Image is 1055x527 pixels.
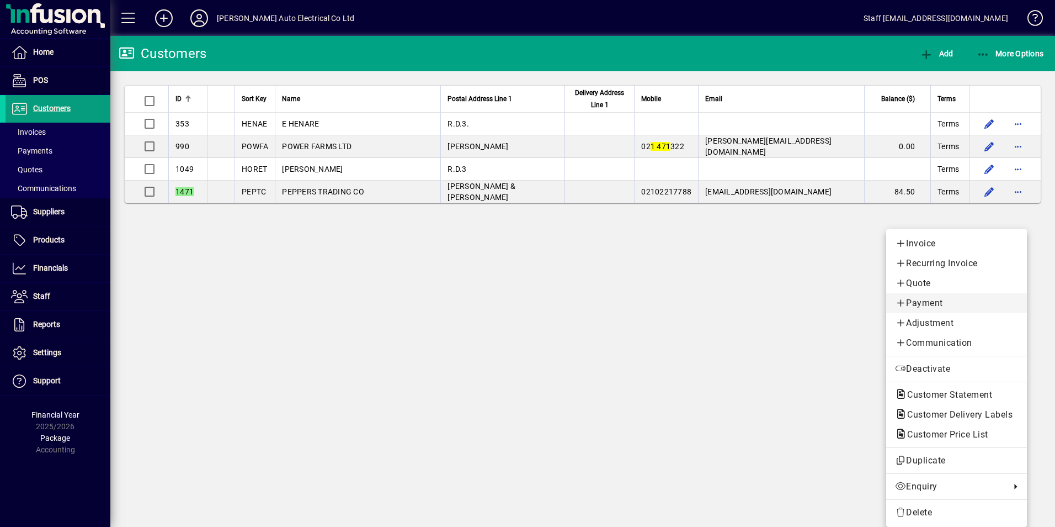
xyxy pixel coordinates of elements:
span: Payment [895,297,1018,310]
span: Customer Price List [895,429,994,440]
span: Enquiry [895,480,1005,493]
span: Invoice [895,237,1018,250]
span: Quote [895,277,1018,290]
span: Customer Delivery Labels [895,409,1018,420]
span: Duplicate [895,454,1018,467]
span: Deactivate [895,362,1018,376]
span: Customer Statement [895,389,998,400]
span: Adjustment [895,317,1018,330]
span: Delete [895,506,1018,519]
span: Recurring Invoice [895,257,1018,270]
button: Deactivate customer [886,359,1027,379]
span: Communication [895,336,1018,350]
